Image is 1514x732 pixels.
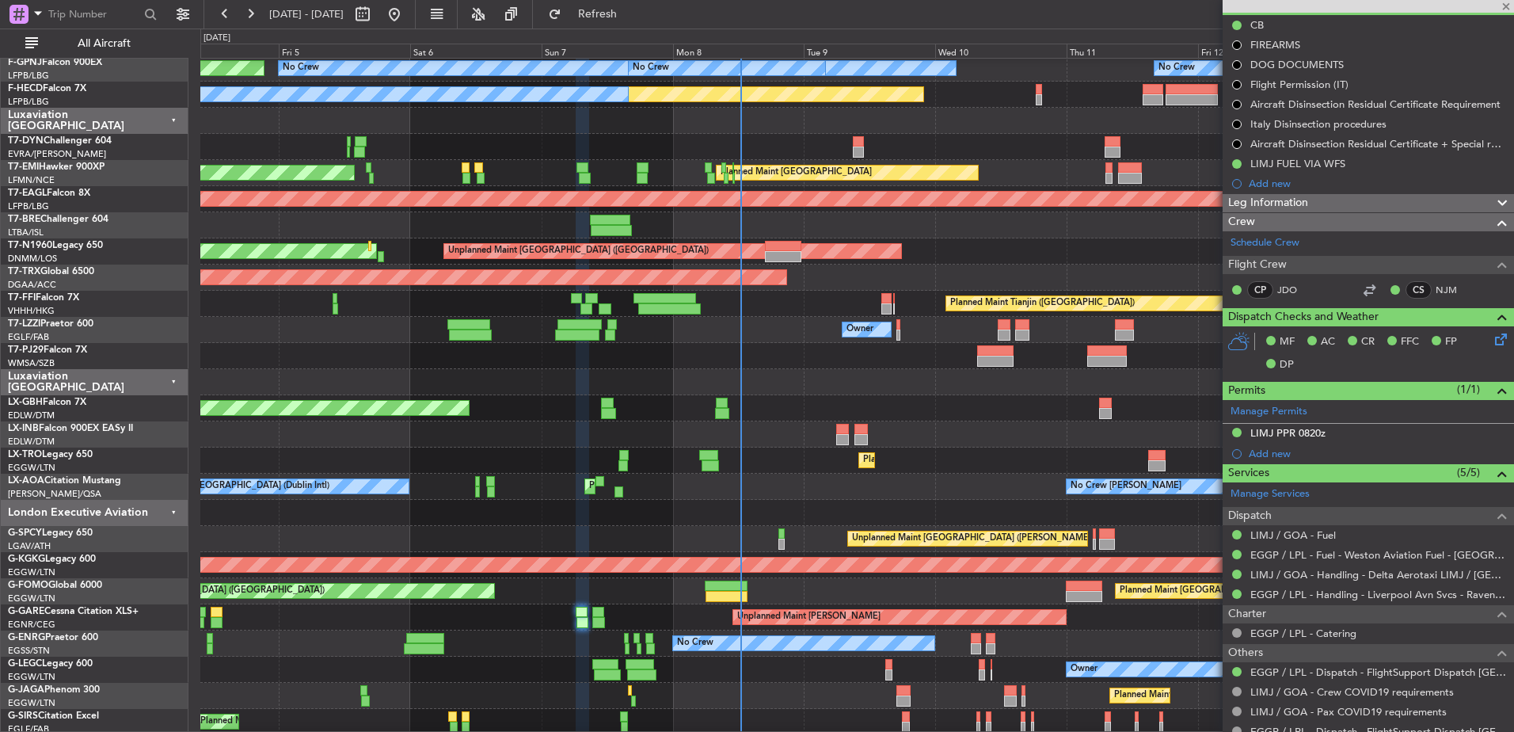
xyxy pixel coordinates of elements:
a: T7-LZZIPraetor 600 [8,319,93,329]
a: EGNR/CEG [8,619,55,631]
span: Dispatch [1228,507,1272,525]
div: Planned Maint [GEOGRAPHIC_DATA] ([GEOGRAPHIC_DATA]) [589,475,839,498]
a: LFPB/LBG [8,70,49,82]
a: LIMJ / GOA - Fuel [1250,528,1336,542]
span: LX-GBH [8,398,43,407]
span: G-SPCY [8,528,42,538]
span: T7-BRE [8,215,40,224]
div: Owner [1071,658,1097,681]
span: LX-TRO [8,450,42,459]
span: LX-INB [8,424,39,433]
div: Unplanned Maint [GEOGRAPHIC_DATA] ([PERSON_NAME] Intl) [852,527,1109,551]
a: T7-EMIHawker 900XP [8,162,105,172]
a: T7-EAGLFalcon 8X [8,189,90,198]
span: AC [1321,334,1335,350]
a: Manage Services [1231,486,1310,502]
a: G-KGKGLegacy 600 [8,555,96,564]
a: EGGW/LTN [8,462,55,474]
a: EGGW/LTN [8,697,55,709]
div: Tue 9 [804,44,935,58]
div: DOG DOCUMENTS [1250,58,1344,71]
span: [DATE] - [DATE] [269,7,344,21]
button: All Aircraft [17,31,172,56]
div: Flight Permission (IT) [1250,78,1349,91]
div: Planned Maint [GEOGRAPHIC_DATA] [721,161,872,185]
a: T7-FFIFalcon 7X [8,293,79,303]
button: Refresh [541,2,636,27]
span: T7-PJ29 [8,345,44,355]
span: T7-EAGL [8,189,47,198]
a: DNMM/LOS [8,253,57,265]
div: [DATE] [204,32,230,45]
span: Others [1228,644,1263,662]
div: Planned Maint Tianjin ([GEOGRAPHIC_DATA]) [950,292,1135,315]
div: No Crew [677,631,713,655]
span: Charter [1228,605,1266,623]
a: T7-PJ29Falcon 7X [8,345,87,355]
div: Thu 11 [1067,44,1198,58]
span: F-GPNJ [8,58,42,67]
a: LFPB/LBG [8,96,49,108]
a: LX-GBHFalcon 7X [8,398,86,407]
a: G-ENRGPraetor 600 [8,633,98,642]
div: No Crew [1158,56,1195,80]
div: Sat 6 [410,44,542,58]
span: T7-LZZI [8,319,40,329]
a: EGGW/LTN [8,671,55,683]
a: EGGP / LPL - Fuel - Weston Aviation Fuel - [GEOGRAPHIC_DATA] Aviation - EGGP / LPL [1250,548,1506,562]
a: WMSA/SZB [8,357,55,369]
a: G-FOMOGlobal 6000 [8,581,102,590]
a: F-GPNJFalcon 900EX [8,58,102,67]
span: Flight Crew [1228,256,1287,274]
div: Planned Maint [GEOGRAPHIC_DATA] ([GEOGRAPHIC_DATA]) [1114,684,1364,707]
span: LX-AOA [8,476,44,486]
div: Sun 7 [542,44,673,58]
span: All Aircraft [41,38,167,49]
span: Leg Information [1228,194,1308,212]
div: Mon 8 [673,44,805,58]
div: Fri 12 [1198,44,1330,58]
div: No Crew [PERSON_NAME] [1071,475,1181,498]
a: Schedule Crew [1231,235,1299,251]
a: LIMJ / GOA - Crew COVID19 requirements [1250,685,1454,699]
div: Aircraft Disinsection Residual Certificate + Special request [1250,137,1506,151]
a: T7-N1960Legacy 650 [8,241,103,250]
a: EDLW/DTM [8,410,55,421]
div: Owner [846,318,873,341]
span: T7-TRX [8,267,40,276]
span: G-FOMO [8,581,48,590]
a: T7-TRXGlobal 6500 [8,267,94,276]
span: G-JAGA [8,685,44,695]
a: EGGP / LPL - Dispatch - FlightSupport Dispatch [GEOGRAPHIC_DATA] [1250,665,1506,679]
div: Unplanned Maint [PERSON_NAME] [737,605,881,629]
span: G-GARE [8,607,44,616]
div: Fri 5 [279,44,410,58]
div: Planned Maint Dusseldorf [863,448,967,472]
span: G-LEGC [8,659,42,669]
span: MF [1280,334,1295,350]
span: FP [1445,334,1457,350]
a: [PERSON_NAME]/QSA [8,488,101,500]
a: T7-DYNChallenger 604 [8,136,112,146]
div: Planned Maint [GEOGRAPHIC_DATA] ([GEOGRAPHIC_DATA]) [1120,579,1369,603]
a: LX-AOACitation Mustang [8,476,121,486]
a: LFPB/LBG [8,200,49,212]
span: (1/1) [1457,381,1480,398]
a: EDLW/DTM [8,436,55,448]
span: Dispatch Checks and Weather [1228,308,1379,326]
span: T7-N1960 [8,241,52,250]
div: FIREARMS [1250,38,1300,51]
a: EGGP / LPL - Catering [1250,627,1356,640]
a: EVRA/[PERSON_NAME] [8,148,106,160]
input: Trip Number [48,2,139,26]
a: LX-TROLegacy 650 [8,450,93,459]
div: Add new [1249,177,1506,190]
a: G-JAGAPhenom 300 [8,685,100,695]
div: Add new [1249,447,1506,460]
a: Manage Permits [1231,404,1307,420]
a: G-LEGCLegacy 600 [8,659,93,669]
div: No Crew [633,56,669,80]
a: LX-INBFalcon 900EX EASy II [8,424,133,433]
span: T7-DYN [8,136,44,146]
a: T7-BREChallenger 604 [8,215,108,224]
